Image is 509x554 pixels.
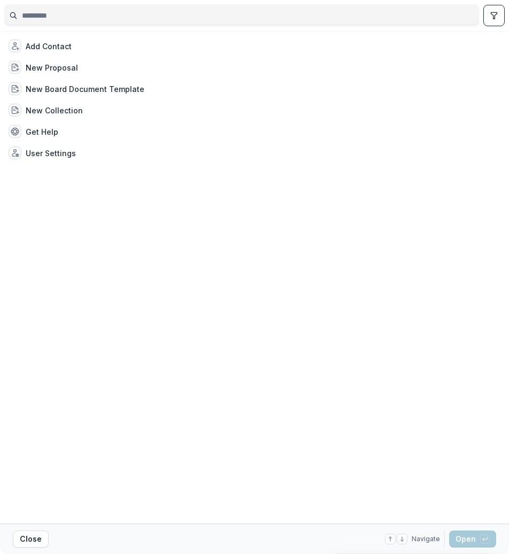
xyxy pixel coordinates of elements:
[26,105,83,116] div: New Collection
[26,126,58,137] div: Get Help
[483,5,505,26] button: toggle filters
[13,530,49,548] button: Close
[26,62,78,73] div: New Proposal
[26,148,76,159] div: User Settings
[449,530,496,548] button: Open
[26,41,72,52] div: Add Contact
[26,83,144,95] div: New Board Document Template
[412,534,440,544] span: Navigate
